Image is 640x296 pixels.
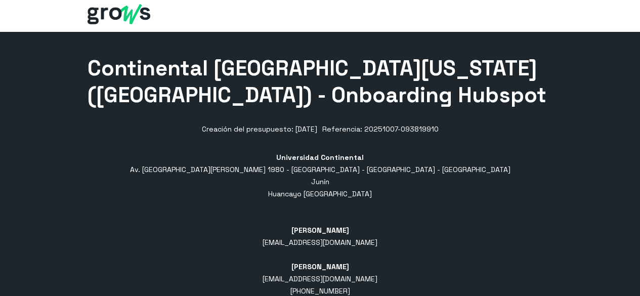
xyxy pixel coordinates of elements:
span: [EMAIL_ADDRESS][DOMAIN_NAME] [263,274,377,283]
span: [PHONE_NUMBER] [290,286,350,295]
h1: Continental [GEOGRAPHIC_DATA][US_STATE] ([GEOGRAPHIC_DATA]) - Onboarding Hubspot [88,55,552,108]
b: [PERSON_NAME] [291,226,349,235]
div: Creación del presupuesto: [DATE] [202,123,317,135]
b: Universidad Continental [276,153,364,162]
div: Referencia: 20251007-093819910 [322,123,439,135]
b: [PERSON_NAME] [291,262,349,271]
span: [EMAIL_ADDRESS][DOMAIN_NAME] [263,238,377,247]
img: Grows [88,4,150,24]
address: Av. [GEOGRAPHIC_DATA][PERSON_NAME] 1980 - [GEOGRAPHIC_DATA] - [GEOGRAPHIC_DATA] - [GEOGRAPHIC_DAT... [130,163,510,200]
